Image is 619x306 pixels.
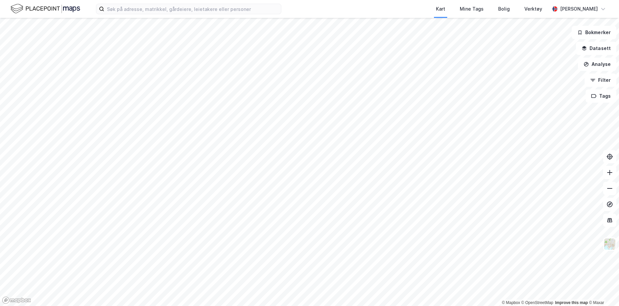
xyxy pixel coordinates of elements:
div: Kontrollprogram for chat [586,274,619,306]
img: logo.f888ab2527a4732fd821a326f86c7f29.svg [11,3,80,15]
div: Mine Tags [460,5,484,13]
a: Improve this map [555,300,588,305]
iframe: Chat Widget [586,274,619,306]
div: Bolig [498,5,510,13]
button: Bokmerker [572,26,616,39]
button: Filter [585,74,616,87]
a: Mapbox homepage [2,296,31,304]
img: Z [603,238,616,250]
div: [PERSON_NAME] [560,5,598,13]
a: Mapbox [502,300,520,305]
input: Søk på adresse, matrikkel, gårdeiere, leietakere eller personer [104,4,281,14]
a: OpenStreetMap [521,300,553,305]
button: Tags [586,89,616,103]
div: Kart [436,5,445,13]
button: Analyse [578,58,616,71]
button: Datasett [576,42,616,55]
div: Verktøy [524,5,542,13]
